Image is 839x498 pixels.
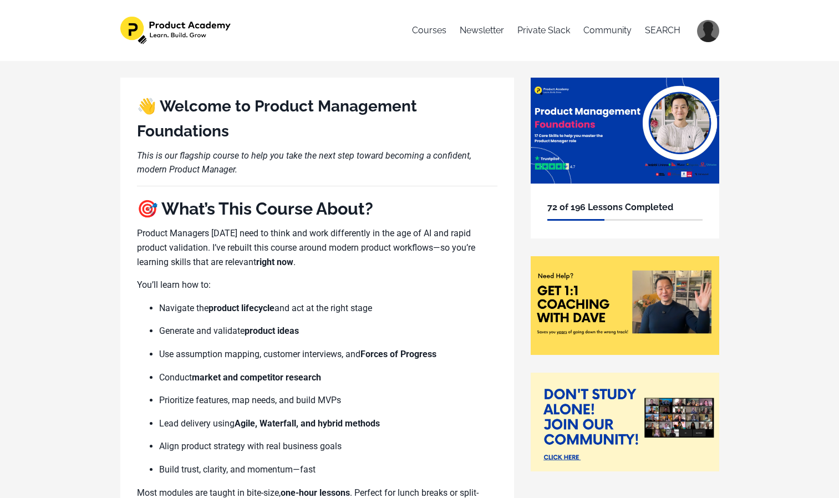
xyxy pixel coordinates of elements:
b: Forces of Progress [360,349,436,359]
b: one-hour lessons [281,487,350,498]
h6: 72 of 196 Lessons Completed [547,200,703,215]
img: 8f7df7-7e21-1711-f3b5-0b085c5d0c7_join_our_community.png [531,373,719,471]
p: Use assumption mapping, customer interviews, and [159,347,497,362]
a: Private Slack [517,17,570,44]
span: Conduct [159,372,192,383]
b: Agile, Waterfall, and hybrid methods [235,418,380,429]
b: 👋 Welcome to Product Management Foundations [137,97,417,140]
b: market and competitor research [192,372,321,383]
a: Community [583,17,632,44]
img: 8be08-880d-c0e-b727-42286b0aac6e_Need_coaching_.png [531,256,719,355]
span: Lead delivery using [159,418,235,429]
p: Product Managers [DATE] need to think and work differently in the age of AI and rapid product val... [137,226,497,269]
b: 🎯 What’s This Course About? [137,199,373,218]
b: product ideas [245,326,299,336]
p: Build trust, clarity, and momentum—fast [159,463,497,477]
a: SEARCH [645,17,680,44]
img: 44604e1-f832-4873-c755-8be23318bfc_12.png [531,78,719,184]
b: right now [256,257,293,267]
a: Courses [412,17,446,44]
p: Navigate the and act at the right stage [159,301,497,316]
a: Newsletter [460,17,504,44]
p: You’ll learn how to: [137,278,497,292]
b: product lifecycle [209,303,274,313]
i: This is our flagship course to help you take the next step toward becoming a confident, modern Pr... [137,150,471,175]
p: Generate and validate [159,324,497,338]
p: Align product strategy with real business goals [159,439,497,454]
img: 1283bcf37ee79a10171ee2df9dcb9620 [697,20,719,42]
p: Prioritize features, map needs, and build MVPs [159,393,497,408]
img: 1e4575b-f30f-f7bc-803-1053f84514_582dc3fb-c1b0-4259-95ab-5487f20d86c3.png [120,17,233,44]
